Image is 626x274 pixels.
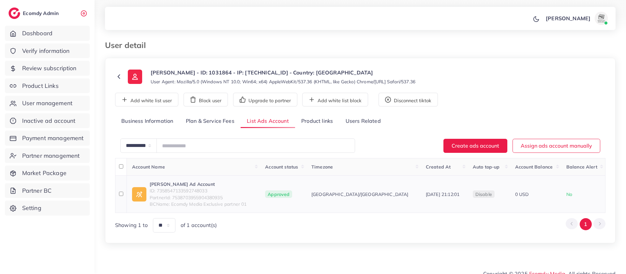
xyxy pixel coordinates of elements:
[22,99,72,107] span: User management
[22,64,77,73] span: Review subscription
[115,93,178,106] button: Add white list user
[151,69,415,76] p: [PERSON_NAME] - ID: 1031864 - IP: [TECHNICAL_ID] - Country: [GEOGRAPHIC_DATA]
[295,114,339,128] a: Product links
[115,221,148,229] span: Showing 1 to
[515,164,553,170] span: Account Balance
[311,191,409,198] span: [GEOGRAPHIC_DATA]/[GEOGRAPHIC_DATA]
[115,114,180,128] a: Business Information
[513,139,600,153] button: Assign ads account manually
[5,201,90,216] a: Setting
[5,78,90,93] a: Product Links
[580,218,592,230] button: Go to page 1
[22,204,41,212] span: Setting
[339,114,387,128] a: Users Related
[475,191,492,197] span: disable
[233,93,297,106] button: Upgrade to partner
[241,114,295,128] a: List Ads Account
[542,12,610,25] a: [PERSON_NAME]avatar
[22,47,70,55] span: Verify information
[180,114,241,128] a: Plan & Service Fees
[22,152,80,160] span: Partner management
[5,113,90,128] a: Inactive ad account
[8,8,20,19] img: logo
[5,131,90,146] a: Payment management
[311,164,333,170] span: Timezone
[5,166,90,181] a: Market Package
[546,14,590,22] p: [PERSON_NAME]
[105,40,151,50] h3: User detail
[566,218,605,230] ul: Pagination
[150,194,247,201] span: PartnerId: 7538703955904380935
[302,93,368,106] button: Add white list block
[473,164,500,170] span: Auto top-up
[379,93,438,106] button: Disconnect tiktok
[5,43,90,58] a: Verify information
[128,70,142,84] img: ic-user-info.36bf1079.svg
[22,134,84,142] span: Payment management
[5,183,90,198] a: Partner BC
[151,78,415,85] small: User Agent: Mozilla/5.0 (Windows NT 10.0; Win64; x64) AppleWebKit/537.36 (KHTML, like Gecko) Chro...
[566,164,597,170] span: Balance Alert
[5,26,90,41] a: Dashboard
[5,61,90,76] a: Review subscription
[22,186,52,195] span: Partner BC
[132,164,165,170] span: Account Name
[595,12,608,25] img: avatar
[132,187,146,201] img: ic-ad-info.7fc67b75.svg
[426,191,459,197] span: [DATE] 21:12:01
[150,181,247,187] a: [PERSON_NAME] Ad Account
[150,187,247,194] span: ID: 7358547133592748033
[5,96,90,111] a: User management
[184,93,228,106] button: Block user
[23,10,60,16] h2: Ecomdy Admin
[566,191,572,197] span: No
[150,201,247,207] span: BCName: Ecomdy Media Exclusive partner 01
[426,164,451,170] span: Created At
[22,169,67,177] span: Market Package
[22,117,76,125] span: Inactive ad account
[181,221,217,229] span: of 1 account(s)
[22,82,59,90] span: Product Links
[5,148,90,163] a: Partner management
[265,164,298,170] span: Account status
[515,191,529,197] span: 0 USD
[265,190,292,198] span: Approved
[22,29,52,38] span: Dashboard
[443,139,507,153] button: Create ads account
[8,8,60,19] a: logoEcomdy Admin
